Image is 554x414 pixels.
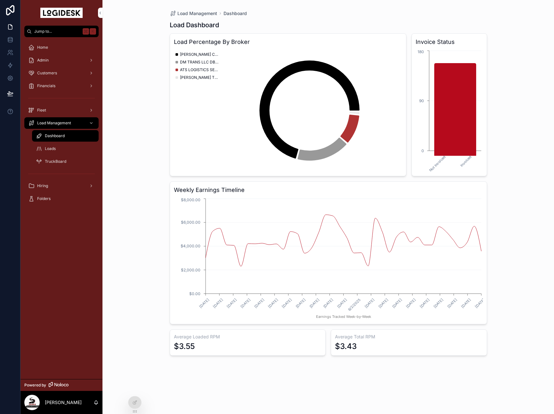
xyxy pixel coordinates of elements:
text: [DATE] [281,297,292,309]
tspan: 0 [421,148,424,153]
span: Load Management [37,120,71,126]
span: [PERSON_NAME] COMPANY INC. [180,52,218,57]
div: chart [416,49,483,172]
p: [PERSON_NAME] [45,399,82,406]
text: [DATE] [378,297,389,309]
span: Home [37,45,48,50]
text: [DATE] [446,297,458,309]
text: [DATE] [253,297,265,309]
tspan: 180 [418,49,424,54]
h3: Average Total RPM [335,334,483,340]
text: [DATE] [212,297,224,309]
a: Customers [24,67,99,79]
text: [DATE] [419,297,430,309]
span: Financials [37,83,55,88]
span: [PERSON_NAME] TRANSPORTATION GROUP, LLC [180,75,218,80]
text: [DATE] [405,297,417,309]
tspan: 90 [419,98,424,103]
tspan: $8,000.00 [181,197,200,202]
div: scrollable content [20,37,102,213]
span: DM TRANS LLC DBA ARRIVE LOGISTICS [180,60,218,65]
tspan: $2,000.00 [181,268,200,272]
a: Financials [24,80,99,92]
span: Hiring [37,183,48,188]
text: [DATE] [267,297,279,309]
text: [DATE] [295,297,306,309]
text: [DATE] [198,297,210,309]
a: TruckBoard [32,156,99,167]
a: Powered by [20,379,102,391]
div: chart [174,49,402,172]
text: [DATE] [336,297,347,309]
span: Admin [37,58,49,63]
text: [DATE] [322,297,334,309]
text: Invoiced [459,154,472,168]
span: Jump to... [34,29,80,34]
span: Load Management [177,10,217,17]
a: Home [24,42,99,53]
a: Admin [24,54,99,66]
span: Powered by [24,383,46,388]
span: ATS LOGISTICS SERVICES, INC. DBA SUREWAY TRANSPORTATION COMPANY & [PERSON_NAME] SPECIALIZED LOGIS... [180,67,218,72]
h3: Invoice Status [416,37,483,46]
button: Jump to...K [24,26,99,37]
div: $3.55 [174,341,195,352]
text: [DATE] [433,297,444,309]
span: Fleet [37,108,46,113]
h1: Load Dashboard [170,21,219,29]
h3: Load Percentage By Broker [174,37,402,46]
text: [DATE] [363,297,375,309]
a: Folders [24,193,99,204]
span: Folders [37,196,51,201]
text: 6/2/2025 [347,297,361,312]
tspan: Earnings Tracked Week-by-Week [316,314,371,319]
a: Load Management [24,117,99,129]
span: K [90,29,95,34]
h3: Average Loaded RPM [174,334,322,340]
text: [DATE] [460,297,472,309]
text: [DATE] [474,297,485,309]
text: [DATE] [226,297,237,309]
span: Loads [45,146,56,151]
tspan: $0.00 [189,291,200,296]
a: Dashboard [224,10,247,17]
a: Hiring [24,180,99,192]
text: [DATE] [308,297,320,309]
a: Loads [32,143,99,154]
a: Load Management [170,10,217,17]
text: [DATE] [240,297,251,309]
div: $3.43 [335,341,357,352]
span: Dashboard [45,133,65,138]
tspan: . [179,245,184,246]
a: Dashboard [32,130,99,142]
img: App logo [40,8,83,18]
h3: Weekly Earnings Timeline [174,186,483,195]
text: Not Invoiced [428,154,446,173]
a: Fleet [24,104,99,116]
tspan: $4,000.00 [181,244,200,248]
tspan: $6,000.00 [181,220,200,225]
span: TruckBoard [45,159,66,164]
div: chart [174,197,483,320]
span: Customers [37,70,57,76]
text: [DATE] [391,297,403,309]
